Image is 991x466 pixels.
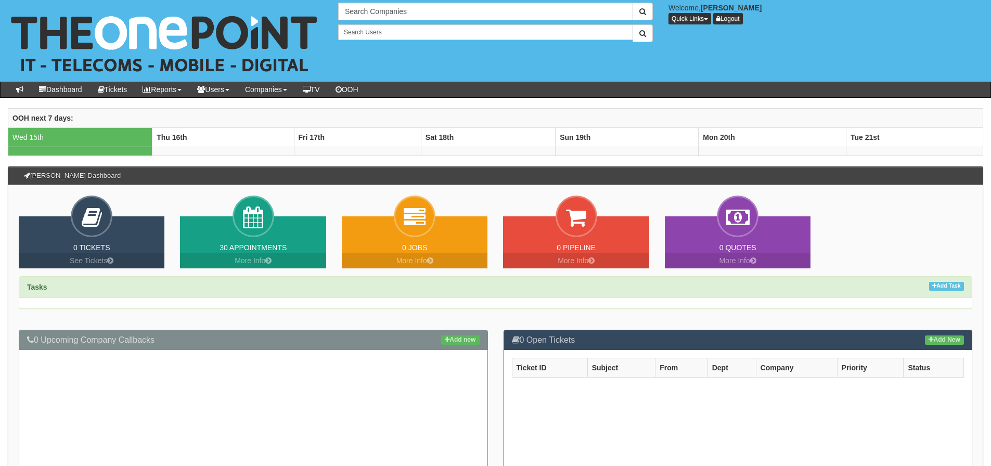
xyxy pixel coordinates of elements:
a: Companies [237,82,295,97]
a: 0 Quotes [719,243,756,252]
th: Sat 18th [421,127,555,147]
input: Search Users [338,24,633,40]
th: From [655,358,707,378]
a: OOH [328,82,366,97]
th: Thu 16th [152,127,294,147]
a: More Info [665,253,810,268]
a: Reports [135,82,189,97]
th: Dept [707,358,756,378]
a: 30 Appointments [220,243,287,252]
th: Sun 19th [556,127,699,147]
input: Search Companies [338,3,633,20]
h3: 0 Open Tickets [512,335,964,345]
a: TV [295,82,328,97]
a: Users [189,82,237,97]
a: 0 Tickets [73,243,110,252]
strong: Tasks [27,283,47,291]
th: Subject [587,358,655,378]
a: More Info [342,253,487,268]
a: Logout [713,13,743,24]
h3: 0 Upcoming Company Callbacks [27,335,480,345]
th: Status [904,358,964,378]
a: 0 Pipeline [557,243,596,252]
th: Mon 20th [699,127,846,147]
a: See Tickets [19,253,164,268]
div: Welcome, [661,3,991,24]
th: OOH next 7 days: [8,108,983,127]
a: More Info [503,253,649,268]
th: Fri 17th [294,127,421,147]
a: Add New [925,335,964,345]
button: Quick Links [668,13,711,24]
a: Dashboard [31,82,90,97]
b: [PERSON_NAME] [701,4,762,12]
a: More Info [180,253,326,268]
th: Tue 21st [846,127,983,147]
a: Add new [441,335,479,345]
th: Company [756,358,837,378]
th: Priority [837,358,904,378]
a: Tickets [90,82,135,97]
th: Ticket ID [512,358,587,378]
a: 0 Jobs [402,243,427,252]
a: Add Task [929,282,964,291]
h3: [PERSON_NAME] Dashboard [19,167,126,185]
td: Wed 15th [8,127,152,147]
